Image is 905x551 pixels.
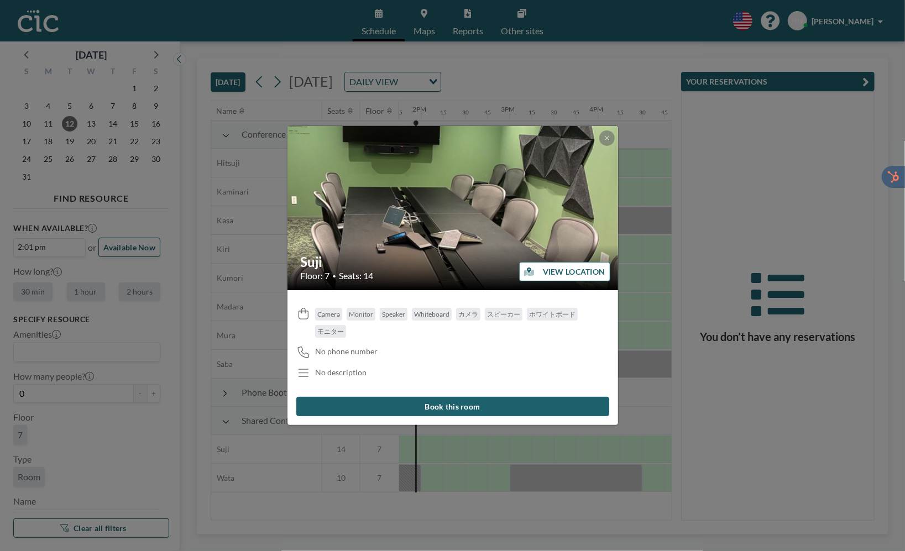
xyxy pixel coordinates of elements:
span: スピーカー [487,310,520,318]
div: No description [315,368,367,377]
span: カメラ [458,310,478,318]
span: Whiteboard [414,310,449,318]
span: Camera [317,310,340,318]
span: • [333,272,337,280]
span: Monitor [349,310,373,318]
h2: Suji [301,254,606,270]
button: Book this room [296,397,609,416]
button: VIEW LOCATION [519,262,610,281]
span: No phone number [315,347,378,356]
span: Floor: 7 [301,270,330,281]
span: Seats: 14 [339,270,374,281]
span: モニター [317,327,344,335]
span: ホワイトボード [529,310,576,318]
span: Speaker [382,310,405,318]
